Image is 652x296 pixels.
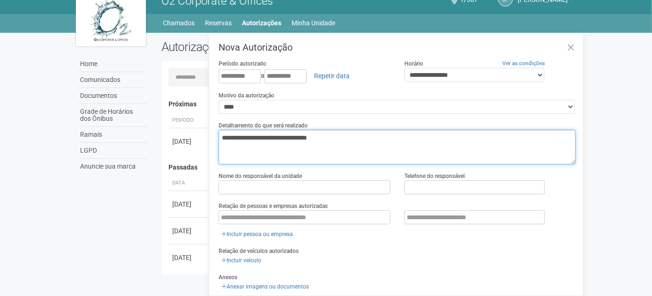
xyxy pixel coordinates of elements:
div: [DATE] [172,253,207,262]
label: Relação de veículos autorizados [219,247,299,255]
a: Chamados [163,16,195,30]
a: Incluir pessoa ou empresa [219,229,296,239]
a: Home [78,56,147,72]
th: Data [168,176,211,191]
label: Horário [404,59,423,68]
a: Comunicados [78,72,147,88]
div: a [219,68,390,84]
div: [DATE] [172,226,207,236]
h4: Passadas [168,164,570,171]
h2: Autorizações [161,40,362,54]
a: Anexar imagens ou documentos [219,281,312,292]
label: Período autorizado [219,59,266,68]
label: Detalhamento do que será realizado [219,121,308,130]
a: LGPD [78,143,147,159]
div: [DATE] [172,137,207,146]
h3: Nova Autorização [219,43,576,52]
a: Repetir data [308,68,356,84]
th: Período [168,113,211,128]
a: Incluir veículo [219,255,264,266]
label: Telefone do responsável [404,172,465,180]
a: Ramais [78,127,147,143]
label: Nome do responsável da unidade [219,172,302,180]
label: Relação de pessoas e empresas autorizadas [219,202,328,210]
a: Grade de Horários dos Ônibus [78,104,147,127]
label: Motivo da autorização [219,91,274,100]
a: Ver as condições [502,60,545,67]
div: [DATE] [172,200,207,209]
label: Anexos [219,273,237,281]
a: Anuncie sua marca [78,159,147,174]
a: Reservas [205,16,232,30]
a: Documentos [78,88,147,104]
a: Minha Unidade [292,16,336,30]
h4: Próximas [168,101,570,108]
a: Autorizações [242,16,282,30]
